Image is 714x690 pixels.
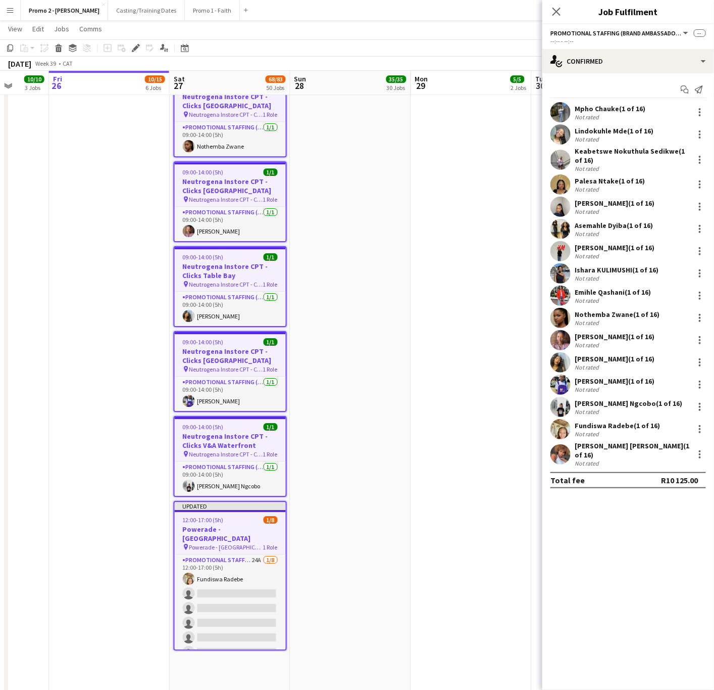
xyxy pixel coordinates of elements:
div: [PERSON_NAME] (1 of 16) [575,243,654,252]
span: 1/8 [264,516,278,524]
div: Not rated [575,386,601,393]
div: Not rated [575,186,601,193]
app-card-role: Promotional Staffing (Brand Ambassadors)1/109:00-14:00 (5h)[PERSON_NAME] [175,207,286,241]
div: Not rated [575,459,601,467]
a: Comms [75,22,106,35]
div: [PERSON_NAME] (1 of 16) [575,354,654,363]
app-job-card: 09:00-14:00 (5h)1/1Neutrogena Instore CPT - Clicks V&A Waterfront Neutrogena Instore CPT - Clicks... [174,416,287,497]
div: Not rated [575,297,601,304]
div: Not rated [575,230,601,238]
span: Week 39 [33,60,59,67]
div: R10 125.00 [661,475,698,485]
app-job-card: 09:00-14:00 (5h)1/1Neutrogena Instore CPT - Clicks [GEOGRAPHIC_DATA] Neutrogena Instore CPT - Cli... [174,76,287,157]
h3: Job Fulfilment [542,5,714,18]
span: 09:00-14:00 (5h) [183,338,224,346]
div: Not rated [575,135,601,143]
h3: Neutrogena Instore CPT - Clicks [GEOGRAPHIC_DATA] [175,347,286,365]
div: Fundiswa Radebe (1 of 16) [575,421,660,430]
h3: Neutrogena Instore CPT - Clicks [GEOGRAPHIC_DATA] [175,177,286,195]
span: Neutrogena Instore CPT - Clicks [GEOGRAPHIC_DATA] [189,196,263,203]
span: 12:00-17:00 (5h) [183,516,224,524]
div: Not rated [575,430,601,438]
div: 3 Jobs [25,84,44,91]
span: Jobs [54,24,69,33]
div: Mpho Chauke (1 of 16) [575,104,645,113]
div: 2 Jobs [511,84,527,91]
div: Lindokuhle Mde (1 of 16) [575,126,653,135]
button: Casting/Training Dates [108,1,185,20]
span: 09:00-14:00 (5h) [183,253,224,261]
div: Not rated [575,341,601,349]
span: Neutrogena Instore CPT - Clicks V&A Waterfront [189,450,263,458]
span: 1/1 [264,253,278,261]
div: [PERSON_NAME] [PERSON_NAME] (1 of 16) [575,441,690,459]
div: Not rated [575,252,601,260]
div: Palesa Ntake (1 of 16) [575,176,645,186]
span: 1 Role [263,111,278,118]
span: 30 [534,80,547,91]
div: 09:00-14:00 (5h)1/1Neutrogena Instore CPT - Clicks [GEOGRAPHIC_DATA] Neutrogena Instore CPT - Cli... [174,161,287,242]
div: Emihle Qashani (1 of 16) [575,288,651,297]
span: Mon [415,74,428,83]
h3: Neutrogena Instore CPT - Clicks Table Bay [175,262,286,280]
span: Tue [536,74,547,83]
div: Nothemba Zwane (1 of 16) [575,310,659,319]
button: Promo 2 - [PERSON_NAME] [21,1,108,20]
span: 68/83 [266,75,286,83]
div: --:-- - --:-- [550,37,706,45]
div: Not rated [575,408,601,416]
app-card-role: Promotional Staffing (Brand Ambassadors)1/109:00-14:00 (5h)[PERSON_NAME] [175,377,286,411]
a: Jobs [50,22,73,35]
div: 30 Jobs [387,84,406,91]
div: [PERSON_NAME] (1 of 16) [575,332,654,341]
h3: Neutrogena Instore CPT - Clicks V&A Waterfront [175,432,286,450]
div: [DATE] [8,59,31,69]
span: Sun [294,74,307,83]
span: Edit [32,24,44,33]
span: Comms [79,24,102,33]
div: [PERSON_NAME] Ngcobo (1 of 16) [575,399,682,408]
a: View [4,22,26,35]
span: View [8,24,22,33]
div: Not rated [575,208,601,215]
button: Promotional Staffing (Brand Ambassadors) [550,29,690,37]
h3: Neutrogena Instore CPT - Clicks [GEOGRAPHIC_DATA] [175,92,286,110]
span: Fri [53,74,62,83]
div: Ishara KULIMUSHI (1 of 16) [575,265,658,274]
span: 10/15 [145,75,165,83]
span: 09:00-14:00 (5h) [183,423,224,431]
div: Keabetswe Nokuthula Sedikwe (1 of 16) [575,147,690,165]
div: Updated [175,502,286,510]
span: Neutrogena Instore CPT - Clicks [GEOGRAPHIC_DATA] [189,365,263,373]
div: Confirmed [542,49,714,73]
app-job-card: Updated12:00-17:00 (5h)1/8Powerade - [GEOGRAPHIC_DATA] Powerade - [GEOGRAPHIC_DATA]1 RolePromotio... [174,501,287,651]
span: 1/1 [264,168,278,176]
span: Powerade - [GEOGRAPHIC_DATA] [189,543,263,551]
div: 6 Jobs [145,84,165,91]
div: 09:00-14:00 (5h)1/1Neutrogena Instore CPT - Clicks [GEOGRAPHIC_DATA] Neutrogena Instore CPT - Cli... [174,331,287,412]
span: 1/1 [264,338,278,346]
span: Neutrogena Instore CPT - Clicks [GEOGRAPHIC_DATA] [189,111,263,118]
span: 1 Role [263,365,278,373]
span: 1 Role [263,543,278,551]
span: 5/5 [511,75,525,83]
span: 26 [52,80,62,91]
span: 27 [172,80,185,91]
span: 09:00-14:00 (5h) [183,168,224,176]
span: -- [694,29,706,37]
app-card-role: Promotional Staffing (Brand Ambassadors)1/109:00-14:00 (5h)[PERSON_NAME] Ngcobo [175,462,286,496]
div: [PERSON_NAME] (1 of 16) [575,199,654,208]
span: Promotional Staffing (Brand Ambassadors) [550,29,682,37]
div: Not rated [575,165,601,172]
h3: Powerade - [GEOGRAPHIC_DATA] [175,525,286,543]
span: 1 Role [263,281,278,288]
button: Promo 1 - Faith [185,1,240,20]
div: [PERSON_NAME] (1 of 16) [575,377,654,386]
span: 10/10 [24,75,44,83]
app-job-card: 09:00-14:00 (5h)1/1Neutrogena Instore CPT - Clicks Table Bay Neutrogena Instore CPT - Clicks Tabl... [174,246,287,327]
div: CAT [63,60,73,67]
span: 1 Role [263,450,278,458]
div: Asemahle Dyiba (1 of 16) [575,221,653,230]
